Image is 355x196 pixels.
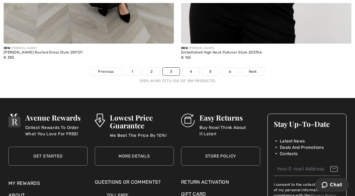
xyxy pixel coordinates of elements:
a: 6 [222,68,238,75]
a: Next [242,68,264,75]
img: Lowest Price Guarantee [95,114,105,127]
input: Your E-mail Address [274,162,340,176]
span: Latest News [280,138,305,144]
span: Deals And Promotions [280,144,324,151]
a: Store Policy [181,147,260,166]
p: Buy Now! Think About It Later! [199,124,260,136]
span: € 355 [4,55,14,60]
a: Return Activation [181,179,260,186]
div: [PERSON_NAME] [181,46,351,51]
span: New [4,46,10,50]
div: [PERSON_NAME] Ruched Dress Style 259721 [4,51,174,55]
h3: Avenue Rewards [25,114,88,121]
span: € 165 [181,55,191,60]
div: [PERSON_NAME] [4,46,174,51]
span: Contests [280,151,298,157]
img: Avenue Rewards [8,114,20,127]
a: 2 [143,68,160,75]
a: Previous [91,68,121,75]
h3: Easy Returns [199,114,260,121]
h3: Stay Up-To-Date [274,120,340,128]
div: Embellished High Neck Pullover Style 253706 [181,51,351,55]
a: 5 [202,68,219,75]
a: 1 [124,68,140,75]
span: Next [249,69,257,74]
a: Get Started [8,147,88,166]
img: Easy Returns [181,114,195,127]
span: New [181,46,188,50]
iframe: Opens a widget where you can chat to one of our agents [315,178,349,193]
div: Questions or Comments? [95,179,174,189]
h3: Lowest Price Guarantee [110,114,174,129]
p: Collect Rewards To Order What You Love For FREE! [25,124,88,136]
a: 3 [163,68,179,75]
a: 4 [183,68,199,75]
a: More Details [95,147,174,166]
span: Previous [98,69,114,74]
a: My Rewards [8,180,40,186]
p: We Beat The Price By 10%! [110,132,174,144]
